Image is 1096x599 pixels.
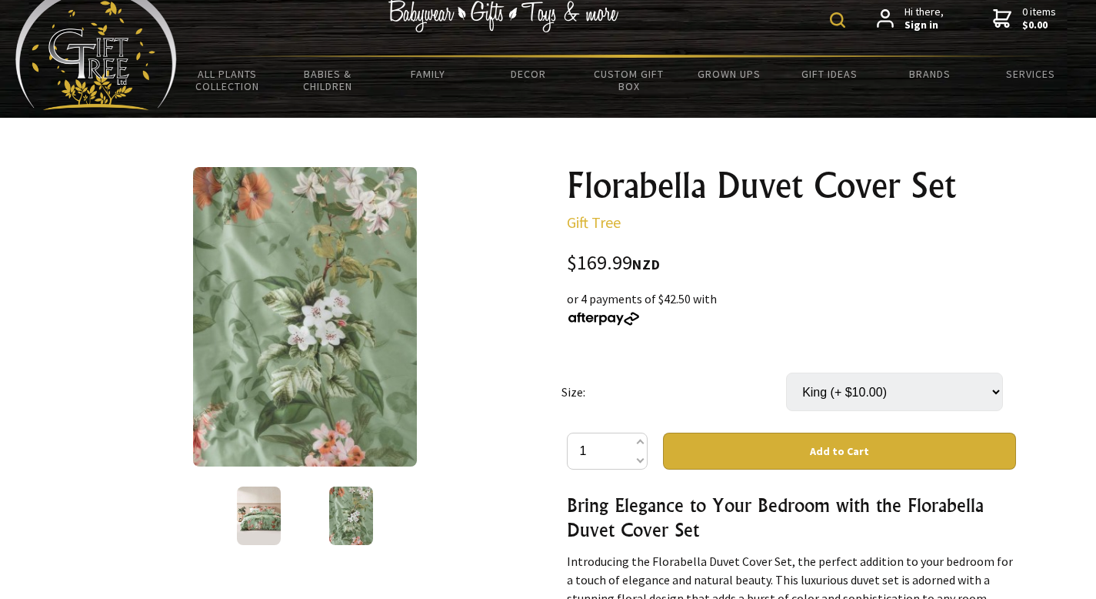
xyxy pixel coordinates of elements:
img: Afterpay [567,312,641,326]
div: or 4 payments of $42.50 with [567,289,1016,326]
a: Services [981,58,1081,90]
span: NZD [632,256,661,273]
img: Florabella Duvet Cover Set [329,487,373,545]
strong: Sign in [904,18,944,32]
div: $169.99 [567,253,1016,274]
h3: Bring Elegance to Your Bedroom with the Florabella Duvet Cover Set [567,493,1016,542]
button: Add to Cart [663,433,1016,470]
span: Hi there, [904,5,944,32]
a: Grown Ups [679,58,780,90]
span: 0 items [1022,5,1056,32]
a: Brands [880,58,981,90]
strong: $0.00 [1022,18,1056,32]
a: Custom Gift Box [578,58,679,102]
a: Gift Tree [567,212,621,232]
a: 0 items$0.00 [993,5,1056,32]
img: Florabella Duvet Cover Set [193,167,418,467]
a: Hi there,Sign in [877,5,944,32]
h1: Florabella Duvet Cover Set [567,167,1016,204]
a: Family [378,58,478,90]
td: Size: [561,351,786,433]
img: Florabella Duvet Cover Set [237,487,281,545]
a: Gift Ideas [779,58,880,90]
a: Babies & Children [278,58,378,102]
a: Decor [478,58,579,90]
img: product search [830,12,845,28]
a: All Plants Collection [177,58,278,102]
